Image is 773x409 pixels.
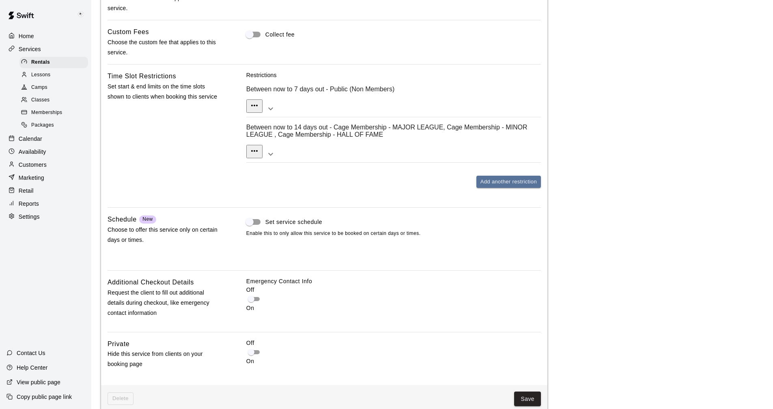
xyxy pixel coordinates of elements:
[265,30,295,39] span: Collect fee
[31,96,50,104] span: Classes
[19,107,91,119] a: Memberships
[19,200,39,208] p: Reports
[6,43,85,55] a: Services
[19,69,91,81] a: Lessons
[31,58,50,67] span: Rentals
[31,84,47,92] span: Camps
[19,135,42,143] p: Calendar
[6,185,85,197] a: Retail
[19,119,91,132] a: Packages
[6,198,85,210] a: Reports
[108,339,129,349] h6: Private
[31,121,54,129] span: Packages
[108,392,133,405] span: This rental can't be deleted because its tied to: credits,
[19,45,41,53] p: Services
[19,213,40,221] p: Settings
[246,124,541,138] p: Between now to 14 days out - Cage Membership - MAJOR LEAGUE, Cage Membership - MINOR LEAGUE , Cag...
[17,393,72,401] p: Copy public page link
[246,286,541,294] p: Off
[108,37,220,58] p: Choose the custom fee that applies to this service.
[246,339,541,347] p: Off
[246,71,541,79] p: Restrictions
[6,159,85,171] a: Customers
[19,57,88,68] div: Rentals
[19,174,44,182] p: Marketing
[108,71,176,82] h6: Time Slot Restrictions
[108,27,149,37] h6: Custom Fees
[6,172,85,184] a: Marketing
[76,10,86,19] img: Keith Brooks
[17,349,45,357] p: Contact Us
[108,214,137,225] h6: Schedule
[19,107,88,118] div: Memberships
[19,82,91,94] a: Camps
[246,357,541,366] p: On
[6,30,85,42] a: Home
[246,230,541,238] span: Enable this to only allow this service to be booked on certain days or times.
[246,86,541,117] div: Between now to 7 days out - Public (Non Members)
[19,94,91,107] a: Classes
[19,148,46,156] p: Availability
[19,56,91,69] a: Rentals
[17,378,60,386] p: View public page
[108,288,220,319] p: Request the client to fill out additional details during checkout, like emergency contact informa...
[17,364,47,372] p: Help Center
[31,71,51,79] span: Lessons
[246,86,541,93] p: Between now to 7 days out - Public (Non Members)
[19,95,88,106] div: Classes
[246,124,541,162] div: Between now to 14 days out - Cage Membership - MAJOR LEAGUE, Cage Membership - MINOR LEAGUE , Cag...
[31,109,62,117] span: Memberships
[19,187,34,195] p: Retail
[19,82,88,93] div: Camps
[108,82,220,102] p: Set start & end limits on the time slots shown to clients when booking this service
[514,392,541,407] button: Save
[19,120,88,131] div: Packages
[19,161,47,169] p: Customers
[6,211,85,223] a: Settings
[6,133,85,145] a: Calendar
[6,146,85,158] a: Availability
[19,32,34,40] p: Home
[476,176,541,188] button: Add another restriction
[246,277,541,285] label: Emergency Contact Info
[246,304,541,312] p: On
[265,218,322,226] span: Set service schedule
[108,225,220,245] p: Choose to offer this service only on certain days or times.
[142,216,153,222] span: New
[19,69,88,81] div: Lessons
[108,277,194,288] h6: Additional Checkout Details
[108,349,220,369] p: Hide this service from clients on your booking page
[74,6,91,23] div: Keith Brooks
